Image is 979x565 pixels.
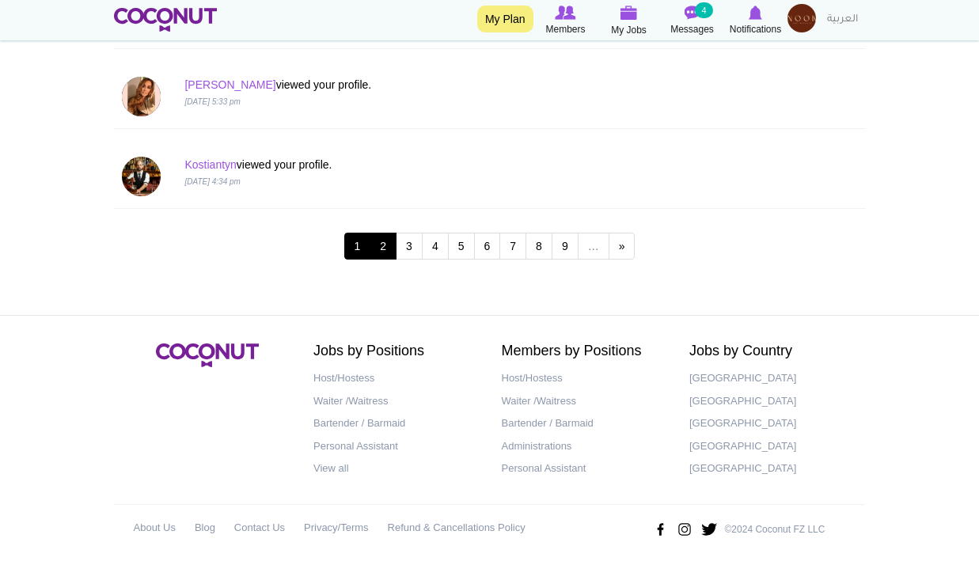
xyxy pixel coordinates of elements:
a: [GEOGRAPHIC_DATA] [689,457,854,480]
a: 9 [552,233,579,260]
a: My Jobs My Jobs [598,4,661,38]
a: 8 [526,233,552,260]
img: Coconut [156,343,259,367]
a: 6 [474,233,501,260]
img: My Jobs [620,6,638,20]
span: 1 [344,233,371,260]
a: Kostiantyn [184,158,236,171]
a: Browse Members Members [534,4,598,37]
img: Twitter [700,517,718,542]
a: [GEOGRAPHIC_DATA] [689,367,854,390]
a: [GEOGRAPHIC_DATA] [689,435,854,458]
a: Host/Hostess [502,367,666,390]
a: Bartender / Barmaid [502,412,666,435]
a: next › [609,233,636,260]
a: [PERSON_NAME] [184,78,275,91]
a: Personal Assistant [502,457,666,480]
a: Messages Messages 4 [661,4,724,37]
a: Bartender / Barmaid [313,412,478,435]
a: Privacy/Terms [304,517,369,540]
a: 5 [448,233,475,260]
i: [DATE] 4:34 pm [184,177,240,186]
i: [DATE] 5:33 pm [184,97,240,106]
a: 2 [370,233,397,260]
img: Notifications [749,6,762,20]
h2: Jobs by Positions [313,343,478,359]
a: Refund & Cancellations Policy [388,517,526,540]
span: Members [545,21,585,37]
a: Waiter /Waitress [502,390,666,413]
a: [GEOGRAPHIC_DATA] [689,390,854,413]
a: Notifications Notifications [724,4,787,37]
a: My Plan [477,6,533,32]
img: Browse Members [555,6,575,20]
p: viewed your profile. [184,77,667,93]
a: Contact Us [234,517,285,540]
img: Messages [685,6,700,20]
a: Administrations [502,435,666,458]
img: Facebook [651,517,669,542]
img: Home [114,8,218,32]
span: Messages [670,21,714,37]
a: About Us [134,517,176,540]
p: viewed your profile. [184,157,667,173]
h2: Jobs by Country [689,343,854,359]
span: My Jobs [611,22,647,38]
a: Host/Hostess [313,367,478,390]
p: ©2024 Coconut FZ LLC [725,523,825,537]
a: [GEOGRAPHIC_DATA] [689,412,854,435]
span: … [578,233,609,260]
a: Blog [195,517,215,540]
h2: Members by Positions [502,343,666,359]
small: 4 [695,2,712,18]
span: Notifications [730,21,781,37]
a: 4 [422,233,449,260]
a: Personal Assistant [313,435,478,458]
a: العربية [819,4,866,36]
a: 3 [396,233,423,260]
img: Instagram [676,517,693,542]
a: 7 [499,233,526,260]
a: View all [313,457,478,480]
a: Waiter /Waitress [313,390,478,413]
